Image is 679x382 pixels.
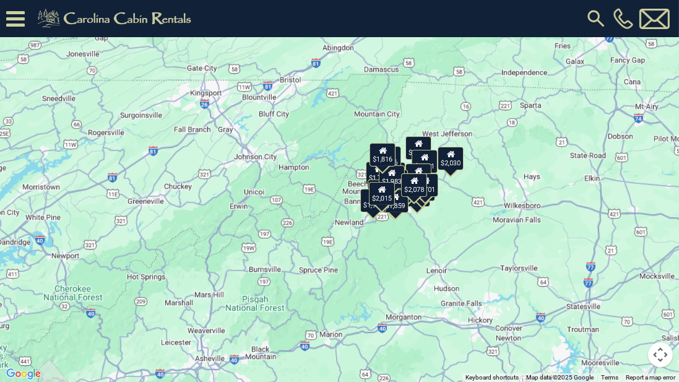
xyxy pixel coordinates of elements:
[31,6,202,31] img: Khaki-logo.png
[526,374,594,381] span: Map data ©2025 Google
[648,342,673,367] button: Map camera controls
[610,8,636,29] a: [PHONE_NUMBER]
[601,374,618,381] a: Terms (opens in new tab)
[626,374,675,381] a: Report a map error
[585,7,607,30] img: search-regular.svg
[465,373,519,382] button: Keyboard shortcuts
